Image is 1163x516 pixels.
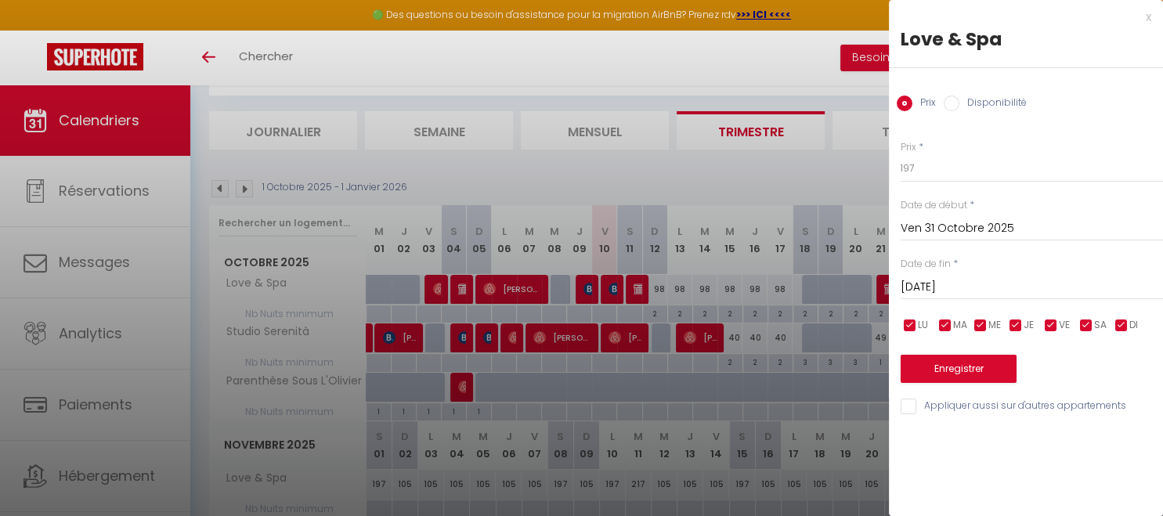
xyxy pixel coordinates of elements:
label: Date de fin [901,257,951,272]
span: SA [1094,318,1107,333]
span: MA [953,318,967,333]
label: Disponibilité [959,96,1027,113]
span: VE [1059,318,1070,333]
span: LU [918,318,928,333]
span: JE [1024,318,1034,333]
span: ME [988,318,1001,333]
div: Love & Spa [901,27,1151,52]
label: Prix [901,140,916,155]
label: Prix [912,96,936,113]
button: Enregistrer [901,355,1017,383]
label: Date de début [901,198,967,213]
div: x [889,8,1151,27]
span: DI [1129,318,1138,333]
